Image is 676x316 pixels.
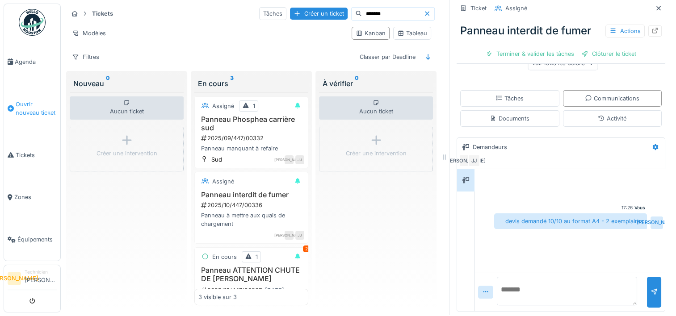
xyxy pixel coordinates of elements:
[323,78,429,89] div: À vérifier
[470,4,487,12] div: Ticket
[200,201,304,209] div: 2025/10/447/00336
[285,231,294,240] div: [PERSON_NAME]
[198,78,305,89] div: En cours
[459,154,471,167] div: [PERSON_NAME]
[106,78,110,89] sup: 0
[88,9,117,18] strong: Tickets
[68,27,110,40] div: Modèles
[4,176,60,219] a: Zones
[634,204,645,211] div: Vous
[259,7,286,20] div: Tâches
[97,149,157,158] div: Créer une intervention
[285,155,294,164] div: [PERSON_NAME]
[585,94,639,103] div: Communications
[211,155,222,164] div: Sud
[212,253,237,261] div: En cours
[4,41,60,83] a: Agenda
[397,29,427,37] div: Tableau
[68,50,103,63] div: Filtres
[212,102,234,110] div: Assigné
[265,286,284,295] div: [DATE]
[8,269,57,290] a: [PERSON_NAME] Technicien[PERSON_NAME]
[303,245,310,252] div: 2
[198,115,304,132] h3: Panneau Phosphea carrière sud
[198,144,304,153] div: Panneau manquant à refaire
[505,4,527,12] div: Assigné
[468,154,480,167] div: JJ
[25,269,57,288] li: [PERSON_NAME]
[253,102,255,110] div: 1
[605,25,645,37] div: Actions
[578,48,640,60] div: Clôturer le ticket
[15,58,57,66] span: Agenda
[295,231,304,240] div: JJ
[290,8,348,20] div: Créer un ticket
[198,293,237,301] div: 3 visible sur 3
[25,269,57,275] div: Technicien
[295,155,304,164] div: JJ
[473,143,507,151] div: Demandeurs
[4,218,60,261] a: Équipements
[198,211,304,228] div: Panneau à mettre aux quais de chargement
[198,266,304,283] h3: Panneau ATTENTION CHUTE DE [PERSON_NAME]
[17,235,57,244] span: Équipements
[198,191,304,199] h3: Panneau interdit de fumer
[14,193,57,201] span: Zones
[457,19,665,42] div: Panneau interdit de fumer
[319,96,433,120] div: Aucun ticket
[70,96,184,120] div: Aucun ticket
[495,94,524,103] div: Tâches
[598,114,626,123] div: Activité
[482,48,578,60] div: Terminer & valider les tâches
[356,29,386,37] div: Kanban
[73,78,180,89] div: Nouveau
[356,50,420,63] div: Classer par Deadline
[200,285,304,296] div: 2025/10/447/00327
[355,78,359,89] sup: 0
[256,253,258,261] div: 1
[4,83,60,134] a: Ouvrir nouveau ticket
[346,149,407,158] div: Créer une intervention
[16,151,57,159] span: Tickets
[230,78,234,89] sup: 3
[16,100,57,117] span: Ouvrir nouveau ticket
[490,114,529,123] div: Documents
[621,204,633,211] div: 17:26
[4,134,60,176] a: Tickets
[200,134,304,142] div: 2025/09/447/00332
[19,9,46,36] img: Badge_color-CXgf-gQk.svg
[8,272,21,285] li: [PERSON_NAME]
[494,213,647,229] div: devis demandé 10/10 au format A4 - 2 exemplaires
[212,177,234,186] div: Assigné
[651,216,663,229] div: [PERSON_NAME]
